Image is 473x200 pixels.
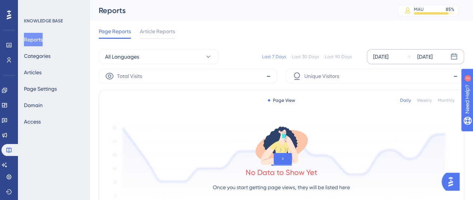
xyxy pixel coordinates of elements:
span: - [453,70,458,82]
span: Unique Visitors [304,72,339,81]
div: Last 90 Days [325,54,352,60]
div: Last 30 Days [292,54,319,60]
div: Last 7 Days [262,54,286,60]
div: [DATE] [417,52,433,61]
button: Reports [24,33,43,46]
div: No Data to Show Yet [246,167,317,178]
span: - [266,70,271,82]
button: Categories [24,49,50,63]
button: Domain [24,99,43,112]
div: KNOWLEDGE BASE [24,18,63,24]
button: Access [24,115,41,128]
span: All Languages [105,52,139,61]
div: 85 % [446,6,454,12]
button: Page Settings [24,82,57,96]
span: Article Reports [140,27,175,36]
div: Reports [99,5,380,16]
p: Once you start getting page views, they will be listed here [213,183,350,192]
div: Weekly [417,97,432,103]
div: Daily [400,97,411,103]
span: Page Reports [99,27,131,36]
span: Need Help? [18,2,47,11]
div: Page View [268,97,295,103]
div: Monthly [438,97,455,103]
div: 2 [52,4,54,10]
span: Total Visits [117,72,142,81]
iframe: UserGuiding AI Assistant Launcher [442,171,464,193]
button: All Languages [99,49,218,64]
div: [DATE] [373,52,388,61]
button: Articles [24,66,42,79]
div: MAU [414,6,424,12]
